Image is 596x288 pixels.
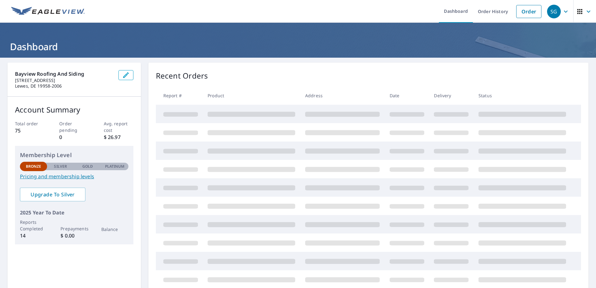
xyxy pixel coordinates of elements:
[7,40,589,53] h1: Dashboard
[15,127,45,134] p: 75
[15,104,133,115] p: Account Summary
[59,120,89,133] p: Order pending
[60,232,88,239] p: $ 0.00
[82,164,93,169] p: Gold
[20,219,47,232] p: Reports Completed
[54,164,67,169] p: Silver
[101,226,128,233] p: Balance
[156,86,203,105] th: Report #
[15,120,45,127] p: Total order
[60,225,88,232] p: Prepayments
[20,209,128,216] p: 2025 Year To Date
[20,232,47,239] p: 14
[429,86,473,105] th: Delivery
[385,86,429,105] th: Date
[473,86,571,105] th: Status
[20,151,128,159] p: Membership Level
[20,188,85,201] a: Upgrade To Silver
[15,70,113,78] p: Bayview Roofing And Siding
[516,5,541,18] a: Order
[104,120,133,133] p: Avg. report cost
[547,5,561,18] div: SG
[104,133,133,141] p: $ 26.97
[26,164,41,169] p: Bronze
[20,173,128,180] a: Pricing and membership levels
[15,83,113,89] p: Lewes, DE 19958-2006
[156,70,208,81] p: Recent Orders
[300,86,385,105] th: Address
[203,86,300,105] th: Product
[15,78,113,83] p: [STREET_ADDRESS]
[11,7,85,16] img: EV Logo
[105,164,125,169] p: Platinum
[59,133,89,141] p: 0
[25,191,80,198] span: Upgrade To Silver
